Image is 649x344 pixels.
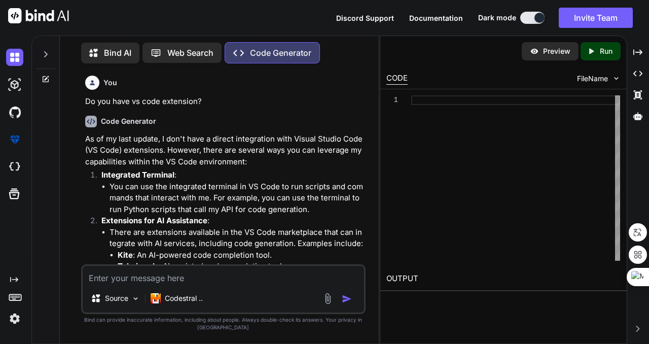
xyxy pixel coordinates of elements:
[85,133,364,168] p: As of my last update, I don't have a direct integration with Visual Studio Code (VS Code) extensi...
[386,73,408,85] div: CODE
[336,14,394,22] span: Discord Support
[6,310,23,327] img: settings
[81,316,366,331] p: Bind can provide inaccurate information, including about people. Always double-check its answers....
[118,250,133,260] strong: Kite
[380,267,626,291] h2: OUTPUT
[105,293,128,303] p: Source
[6,104,23,121] img: githubDark
[6,76,23,93] img: darkAi-studio
[577,74,608,84] span: FileName
[543,46,570,56] p: Preview
[118,261,364,272] li: : An AI-assisted code completion tool.
[559,8,633,28] button: Invite Team
[131,294,140,303] img: Pick Models
[104,47,131,59] p: Bind AI
[101,170,174,180] strong: Integrated Terminal
[600,46,612,56] p: Run
[101,215,364,227] p: :
[530,47,539,56] img: preview
[6,49,23,66] img: darkChat
[165,293,203,303] p: Codestral ..
[250,47,311,59] p: Code Generator
[118,250,364,261] li: : An AI-powered code completion tool.
[409,14,463,22] span: Documentation
[322,293,334,304] img: attachment
[85,96,364,108] p: Do you have vs code extension?
[8,8,69,23] img: Bind AI
[151,293,161,303] img: Codestral 25.01
[110,227,364,295] li: There are extensions available in the VS Code marketplace that can integrate with AI services, in...
[612,74,621,83] img: chevron down
[101,216,207,225] strong: Extensions for AI Assistance
[386,95,398,105] div: 1
[103,78,117,88] h6: You
[167,47,213,59] p: Web Search
[6,131,23,148] img: premium
[336,13,394,23] button: Discord Support
[6,158,23,176] img: cloudideIcon
[342,294,352,304] img: icon
[101,116,156,126] h6: Code Generator
[101,169,364,181] p: :
[118,261,147,271] strong: Tabnine
[409,13,463,23] button: Documentation
[478,13,516,23] span: Dark mode
[110,181,364,216] li: You can use the integrated terminal in VS Code to run scripts and commands that interact with me....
